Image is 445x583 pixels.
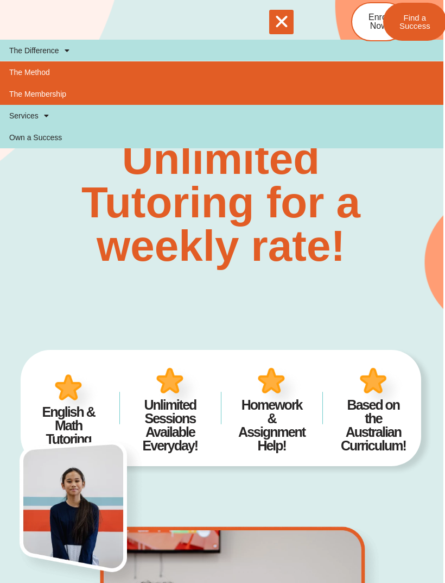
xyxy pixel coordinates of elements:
div: Menu Toggle [269,10,294,34]
h4: Homework & Assignment Help! [237,398,306,453]
h4: English & Math Tutoring [34,405,103,446]
h4: Unlimited Sessions Available Everyday! [136,398,205,453]
iframe: Chat Widget [259,460,445,583]
h4: Based on the Australian Curriculum! [339,398,408,453]
span: Enrol Now [368,13,389,30]
h2: Unlimited Tutoring for a weekly rate! [47,137,395,268]
span: Find a Success [399,14,430,30]
a: Enrol Now [351,2,406,41]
